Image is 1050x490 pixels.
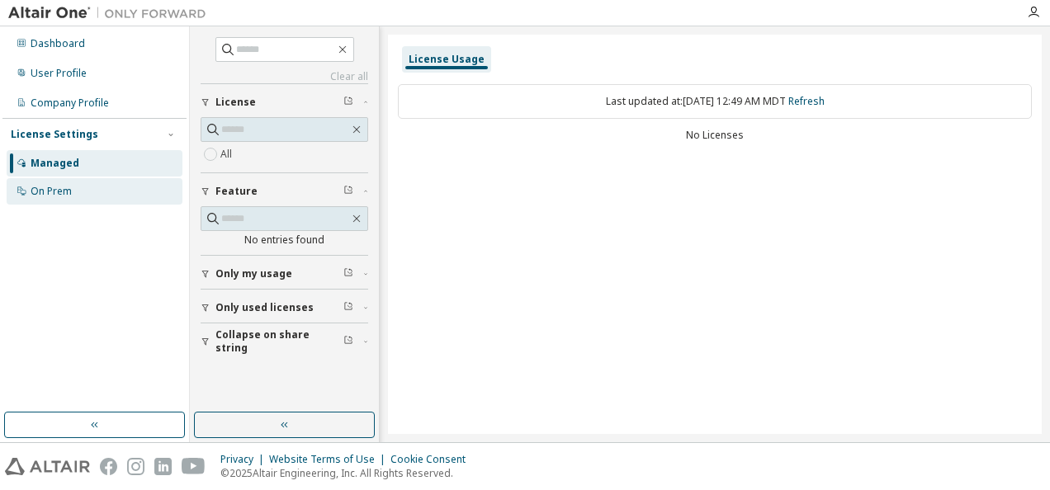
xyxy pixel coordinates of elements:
[201,323,368,360] button: Collapse on share string
[31,67,87,80] div: User Profile
[343,267,353,280] span: Clear filter
[201,256,368,292] button: Only my usage
[343,301,353,314] span: Clear filter
[8,5,215,21] img: Altair One
[220,466,475,480] p: © 2025 Altair Engineering, Inc. All Rights Reserved.
[343,96,353,109] span: Clear filter
[182,458,206,475] img: youtube.svg
[220,453,269,466] div: Privacy
[5,458,90,475] img: altair_logo.svg
[201,290,368,326] button: Only used licenses
[343,335,353,348] span: Clear filter
[31,37,85,50] div: Dashboard
[127,458,144,475] img: instagram.svg
[154,458,172,475] img: linkedin.svg
[215,185,258,198] span: Feature
[390,453,475,466] div: Cookie Consent
[269,453,390,466] div: Website Terms of Use
[201,70,368,83] a: Clear all
[215,301,314,314] span: Only used licenses
[100,458,117,475] img: facebook.svg
[31,157,79,170] div: Managed
[201,173,368,210] button: Feature
[343,185,353,198] span: Clear filter
[788,94,825,108] a: Refresh
[31,185,72,198] div: On Prem
[409,53,485,66] div: License Usage
[201,84,368,120] button: License
[11,128,98,141] div: License Settings
[215,267,292,280] span: Only my usage
[398,129,1032,142] div: No Licenses
[215,328,343,355] span: Collapse on share string
[201,233,368,247] div: No entries found
[31,97,109,110] div: Company Profile
[220,144,235,164] label: All
[398,84,1032,119] div: Last updated at: [DATE] 12:49 AM MDT
[215,96,256,109] span: License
